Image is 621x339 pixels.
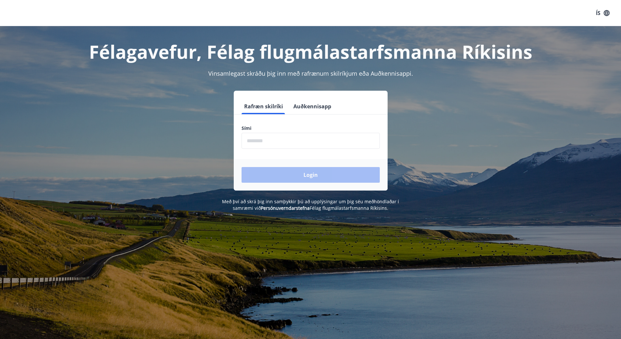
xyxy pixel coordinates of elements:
button: ÍS [592,7,613,19]
button: Rafræn skilríki [242,99,286,114]
a: Persónuverndarstefna [261,205,310,211]
label: Sími [242,125,380,131]
h1: Félagavefur, Félag flugmálastarfsmanna Ríkisins [84,39,538,64]
span: Vinsamlegast skráðu þig inn með rafrænum skilríkjum eða Auðkennisappi. [208,69,413,77]
button: Auðkennisapp [291,99,334,114]
span: Með því að skrá þig inn samþykkir þú að upplýsingar um þig séu meðhöndlaðar í samræmi við Félag f... [222,198,399,211]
